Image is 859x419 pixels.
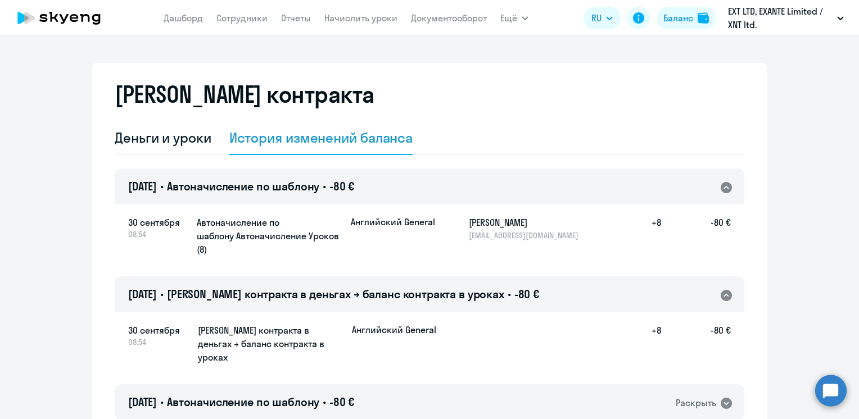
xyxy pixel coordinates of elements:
[324,12,397,24] a: Начислить уроки
[128,229,188,239] span: 08:54
[351,216,435,228] p: Английский General
[281,12,311,24] a: Отчеты
[508,287,511,301] span: •
[469,216,585,229] h5: [PERSON_NAME]
[128,324,189,337] span: 30 сентября
[661,324,731,365] h5: -80 €
[329,179,354,193] span: -80 €
[698,12,709,24] img: balance
[115,129,211,147] div: Деньги и уроки
[676,396,716,410] div: Раскрыть
[167,179,319,193] span: Автоначисление по шаблону
[500,11,517,25] span: Ещё
[128,179,157,193] span: [DATE]
[128,395,157,409] span: [DATE]
[160,395,164,409] span: •
[411,12,487,24] a: Документооборот
[198,324,343,364] h5: [PERSON_NAME] контракта в деньгах → баланс контракта в уроках
[722,4,849,31] button: EXT LTD, ‎EXANTE Limited / XNT ltd.
[160,179,164,193] span: •
[167,287,504,301] span: [PERSON_NAME] контракта в деньгах → баланс контракта в уроках
[128,216,188,229] span: 30 сентября
[128,287,157,301] span: [DATE]
[469,230,585,240] p: [EMAIL_ADDRESS][DOMAIN_NAME]
[323,395,326,409] span: •
[514,287,539,301] span: -80 €
[216,12,268,24] a: Сотрудники
[500,7,528,29] button: Ещё
[229,129,413,147] div: История изменений баланса
[167,395,319,409] span: Автоначисление по шаблону
[728,4,833,31] p: EXT LTD, ‎EXANTE Limited / XNT ltd.
[584,7,621,29] button: RU
[197,216,342,256] h5: Автоначисление по шаблону Автоначисление Уроков (8)
[657,7,716,29] button: Балансbalance
[663,11,693,25] div: Баланс
[160,287,164,301] span: •
[625,324,661,365] h5: +8
[164,12,203,24] a: Дашборд
[352,324,436,336] p: Английский General
[115,81,374,108] h2: [PERSON_NAME] контракта
[323,179,326,193] span: •
[625,216,661,240] h5: +8
[329,395,354,409] span: -80 €
[128,337,189,347] span: 08:54
[661,216,731,240] h5: -80 €
[591,11,602,25] span: RU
